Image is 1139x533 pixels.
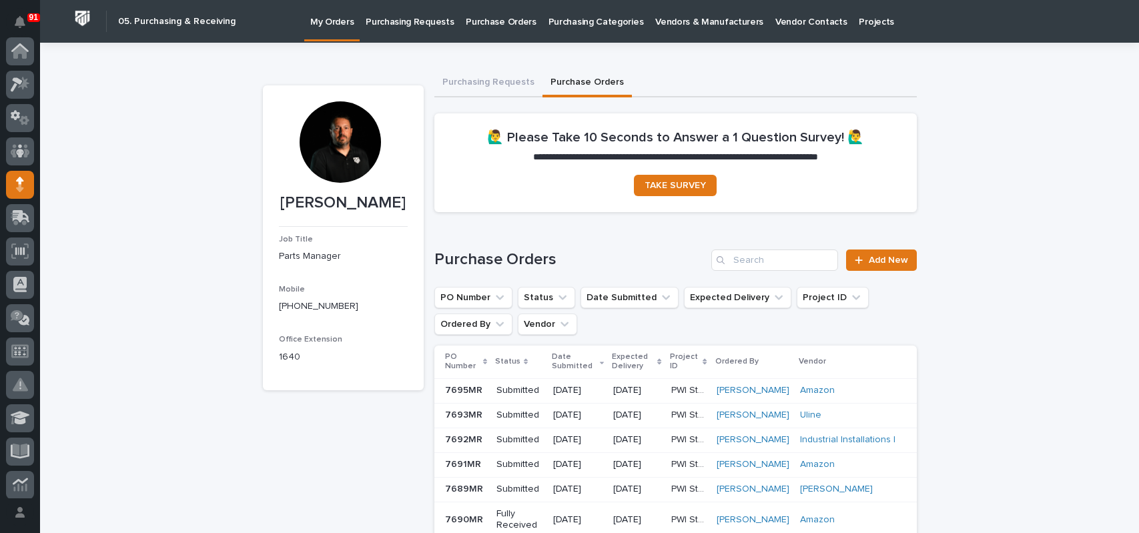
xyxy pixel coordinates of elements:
p: Status [495,354,520,369]
span: TAKE SURVEY [645,181,706,190]
span: Office Extension [279,336,342,344]
p: Fully Received [496,508,542,531]
p: 7690MR [445,512,486,526]
p: Submitted [496,434,542,446]
span: Add New [869,255,908,265]
a: [PERSON_NAME] [717,484,789,495]
p: PWI Stock [671,481,709,495]
a: [PERSON_NAME] [717,434,789,446]
a: [PERSON_NAME] [717,410,789,421]
a: [PERSON_NAME] [717,385,789,396]
button: Notifications [6,8,34,36]
h1: Purchase Orders [434,250,707,270]
a: Amazon [800,459,835,470]
p: 7689MR [445,481,486,495]
button: Purchase Orders [542,69,632,97]
input: Search [711,249,838,271]
p: [DATE] [553,484,603,495]
a: [PERSON_NAME] [717,514,789,526]
h2: 🙋‍♂️ Please Take 10 Seconds to Answer a 1 Question Survey! 🙋‍♂️ [487,129,864,145]
p: [PERSON_NAME] [279,193,408,213]
p: [DATE] [613,459,660,470]
p: Ordered By [715,354,759,369]
p: [DATE] [553,459,603,470]
p: 1640 [279,350,408,364]
p: PWI Stock [671,407,709,421]
tr: 7692MR7692MR Submitted[DATE][DATE]PWI StockPWI Stock [PERSON_NAME] Industrial Installations Inc [434,428,917,452]
button: Vendor [518,314,577,335]
p: [DATE] [553,514,603,526]
p: [DATE] [613,484,660,495]
a: Industrial Installations Inc [800,434,905,446]
button: Status [518,287,575,308]
p: [DATE] [613,514,660,526]
p: PWI Stock [671,512,709,526]
div: Notifications91 [17,16,34,37]
p: Submitted [496,484,542,495]
p: PWI Stock [671,432,709,446]
button: Ordered By [434,314,512,335]
span: Mobile [279,286,305,294]
button: PO Number [434,287,512,308]
button: Project ID [797,287,869,308]
p: [DATE] [553,385,603,396]
p: Submitted [496,410,542,421]
p: Project ID [670,350,700,374]
p: 7693MR [445,407,485,421]
tr: 7691MR7691MR Submitted[DATE][DATE]PWI StockPWI Stock [PERSON_NAME] Amazon [434,452,917,477]
p: [DATE] [553,410,603,421]
a: Uline [800,410,821,421]
p: [DATE] [613,385,660,396]
a: TAKE SURVEY [634,175,717,196]
span: Job Title [279,235,313,243]
p: Vendor [799,354,826,369]
p: PO Number [445,350,480,374]
a: Amazon [800,514,835,526]
p: 7692MR [445,432,485,446]
a: Add New [846,249,916,271]
img: Workspace Logo [70,6,95,31]
p: 7691MR [445,456,484,470]
tr: 7689MR7689MR Submitted[DATE][DATE]PWI StockPWI Stock [PERSON_NAME] [PERSON_NAME] [434,477,917,502]
p: Submitted [496,459,542,470]
button: Date Submitted [581,287,679,308]
p: 91 [29,13,38,22]
a: [PHONE_NUMBER] [279,302,358,311]
p: [DATE] [613,410,660,421]
p: Date Submitted [552,350,597,374]
tr: 7693MR7693MR Submitted[DATE][DATE]PWI StockPWI Stock [PERSON_NAME] Uline [434,403,917,428]
p: PWI Stock [671,456,709,470]
p: PWI Stock [671,382,709,396]
button: Expected Delivery [684,287,791,308]
p: [DATE] [553,434,603,446]
p: [DATE] [613,434,660,446]
a: [PERSON_NAME] [800,484,873,495]
p: Submitted [496,385,542,396]
p: 7695MR [445,382,485,396]
button: Purchasing Requests [434,69,542,97]
a: [PERSON_NAME] [717,459,789,470]
a: Amazon [800,385,835,396]
h2: 05. Purchasing & Receiving [118,16,236,27]
tr: 7695MR7695MR Submitted[DATE][DATE]PWI StockPWI Stock [PERSON_NAME] Amazon [434,378,917,403]
p: Parts Manager [279,249,408,263]
p: Expected Delivery [612,350,654,374]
